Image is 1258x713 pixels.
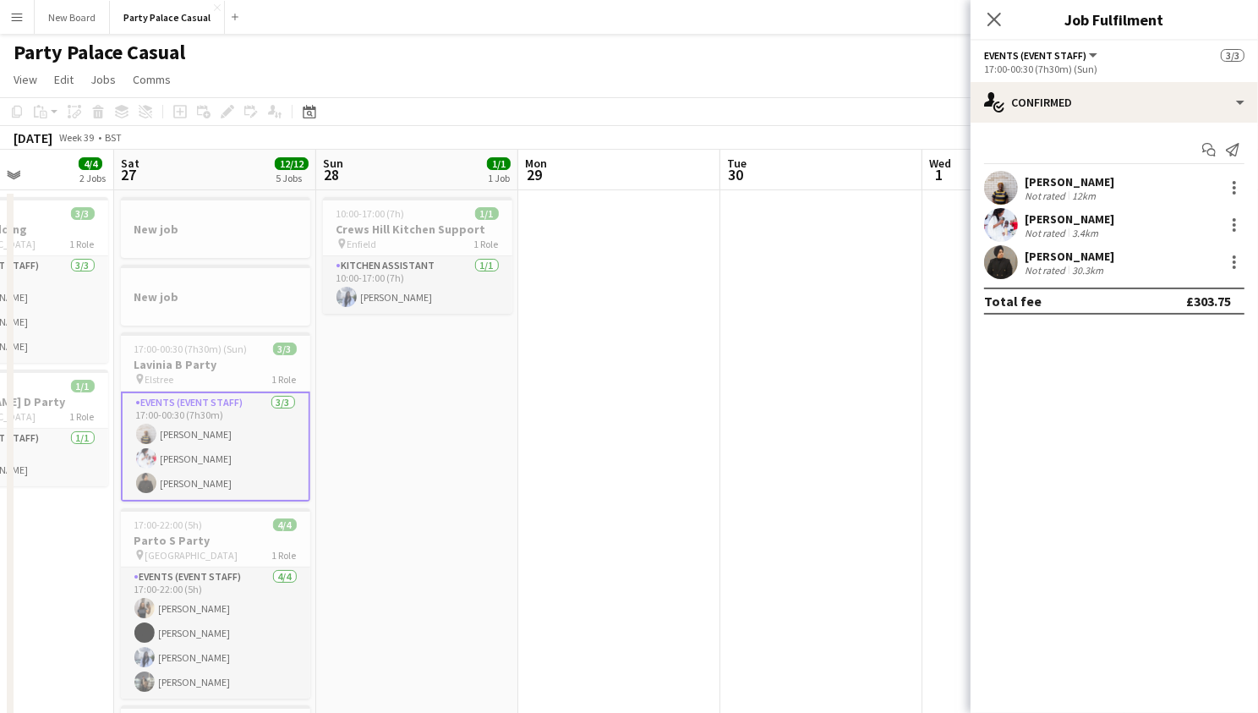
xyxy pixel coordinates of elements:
span: 10:00-17:00 (7h) [336,207,405,220]
div: 30.3km [1069,264,1107,277]
span: Wed [929,156,951,171]
div: 1 Job [488,172,510,184]
div: Not rated [1025,189,1069,202]
div: [DATE] [14,129,52,146]
div: 3.4km [1069,227,1102,239]
button: New Board [35,1,110,34]
div: Confirmed [971,82,1258,123]
div: [PERSON_NAME] [1025,211,1114,227]
div: 12km [1069,189,1099,202]
span: 27 [118,165,139,184]
span: Tue [727,156,747,171]
div: Not rated [1025,227,1069,239]
span: 30 [725,165,747,184]
app-job-card: New job [121,197,310,258]
h1: Party Palace Casual [14,40,185,65]
span: 4/4 [79,157,102,170]
h3: Lavinia B Party [121,357,310,372]
a: View [7,69,44,90]
div: 2 Jobs [79,172,106,184]
h3: Job Fulfilment [971,8,1258,30]
app-card-role: Events (Event Staff)3/317:00-00:30 (7h30m)[PERSON_NAME][PERSON_NAME][PERSON_NAME] [121,392,310,502]
span: 12/12 [275,157,309,170]
button: Events (Event Staff) [984,49,1100,62]
span: Enfield [347,238,377,250]
div: 5 Jobs [276,172,308,184]
span: 3/3 [273,343,297,355]
div: [PERSON_NAME] [1025,249,1114,264]
div: [PERSON_NAME] [1025,174,1114,189]
span: 17:00-22:00 (5h) [134,518,203,531]
span: Comms [133,72,171,87]
span: 1/1 [487,157,511,170]
span: Sat [121,156,139,171]
span: 1 Role [272,373,297,386]
span: Events (Event Staff) [984,49,1086,62]
span: 3/3 [1221,49,1244,62]
div: 17:00-00:30 (7h30m) (Sun) [984,63,1244,75]
span: 1/1 [71,380,95,392]
a: Jobs [84,69,123,90]
span: 1 Role [70,238,95,250]
span: 17:00-00:30 (7h30m) (Sun) [134,343,248,355]
span: 1 Role [474,238,499,250]
span: View [14,72,37,87]
app-job-card: 10:00-17:00 (7h)1/1Crews Hill Kitchen Support Enfield1 RoleKitchen Assistant1/110:00-17:00 (7h)[P... [323,197,512,314]
span: Week 39 [56,131,98,144]
span: 28 [320,165,343,184]
h3: New job [121,289,310,304]
span: Jobs [90,72,116,87]
app-job-card: New job [121,265,310,326]
span: Sun [323,156,343,171]
span: 1 Role [70,410,95,423]
app-job-card: 17:00-22:00 (5h)4/4Parto S Party [GEOGRAPHIC_DATA]1 RoleEvents (Event Staff)4/417:00-22:00 (5h)[P... [121,508,310,699]
span: [GEOGRAPHIC_DATA] [145,549,238,562]
app-card-role: Events (Event Staff)4/417:00-22:00 (5h)[PERSON_NAME][PERSON_NAME][PERSON_NAME][PERSON_NAME] [121,568,310,699]
span: 1 [927,165,951,184]
button: Party Palace Casual [110,1,225,34]
span: Elstree [145,373,174,386]
span: 3/3 [71,207,95,220]
app-job-card: 17:00-00:30 (7h30m) (Sun)3/3Lavinia B Party Elstree1 RoleEvents (Event Staff)3/317:00-00:30 (7h30... [121,332,310,502]
span: Edit [54,72,74,87]
app-card-role: Kitchen Assistant1/110:00-17:00 (7h)[PERSON_NAME] [323,256,512,314]
h3: Parto S Party [121,533,310,548]
span: Mon [525,156,547,171]
span: 1/1 [475,207,499,220]
span: 29 [522,165,547,184]
span: 1 Role [272,549,297,562]
a: Comms [126,69,178,90]
h3: Crews Hill Kitchen Support [323,222,512,237]
div: £303.75 [1186,293,1231,310]
span: 4/4 [273,518,297,531]
div: Total fee [984,293,1042,310]
div: BST [105,131,122,144]
h3: New job [121,222,310,237]
a: Edit [47,69,80,90]
div: Not rated [1025,264,1069,277]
